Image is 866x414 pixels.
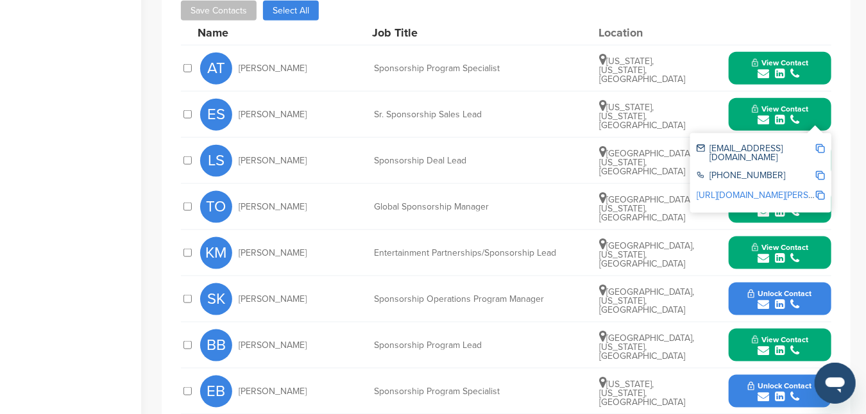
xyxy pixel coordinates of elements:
[600,379,686,408] span: [US_STATE], [US_STATE], [GEOGRAPHIC_DATA]
[600,102,686,131] span: [US_STATE], [US_STATE], [GEOGRAPHIC_DATA]
[736,95,824,134] button: View Contact
[748,381,811,390] span: Unlock Contact
[697,171,815,182] div: [PHONE_NUMBER]
[733,280,827,319] button: Unlock Contact
[697,144,815,162] div: [EMAIL_ADDRESS][DOMAIN_NAME]
[815,363,856,404] iframe: Button to launch messaging window
[374,387,566,396] div: Sponsorship Program Specialist
[816,144,825,153] img: Copy
[200,53,232,85] span: AT
[697,190,853,201] a: [URL][DOMAIN_NAME][PERSON_NAME]
[736,326,824,365] button: View Contact
[239,341,307,350] span: [PERSON_NAME]
[816,191,825,200] img: Copy
[200,99,232,131] span: ES
[600,240,695,269] span: [GEOGRAPHIC_DATA], [US_STATE], [GEOGRAPHIC_DATA]
[733,372,827,411] button: Unlock Contact
[600,148,695,177] span: [GEOGRAPHIC_DATA], [US_STATE], [GEOGRAPHIC_DATA]
[200,237,232,269] span: KM
[374,110,566,119] div: Sr. Sponsorship Sales Lead
[239,64,307,73] span: [PERSON_NAME]
[181,1,257,21] button: Save Contacts
[373,27,565,38] div: Job Title
[600,56,686,85] span: [US_STATE], [US_STATE], [GEOGRAPHIC_DATA]
[374,249,566,258] div: Entertainment Partnerships/Sponsorship Lead
[736,234,824,272] button: View Contact
[600,333,695,361] span: [GEOGRAPHIC_DATA], [US_STATE], [GEOGRAPHIC_DATA]
[200,329,232,361] span: BB
[752,335,808,344] span: View Contact
[752,104,808,113] span: View Contact
[374,203,566,211] div: Global Sponsorship Manager
[263,1,319,21] button: Select All
[239,249,307,258] span: [PERSON_NAME]
[239,156,307,165] span: [PERSON_NAME]
[374,341,566,350] div: Sponsorship Program Lead
[200,145,232,177] span: LS
[816,171,825,180] img: Copy
[239,110,307,119] span: [PERSON_NAME]
[200,283,232,315] span: SK
[239,203,307,211] span: [PERSON_NAME]
[239,387,307,396] span: [PERSON_NAME]
[374,64,566,73] div: Sponsorship Program Specialist
[198,27,339,38] div: Name
[200,191,232,223] span: TO
[600,194,695,223] span: [GEOGRAPHIC_DATA], [US_STATE], [GEOGRAPHIC_DATA]
[752,243,808,252] span: View Contact
[200,376,232,408] span: EB
[600,286,695,315] span: [GEOGRAPHIC_DATA], [US_STATE], [GEOGRAPHIC_DATA]
[374,295,566,304] div: Sponsorship Operations Program Manager
[752,58,808,67] span: View Contact
[748,289,811,298] span: Unlock Contact
[374,156,566,165] div: Sponsorship Deal Lead
[599,27,695,38] div: Location
[736,49,824,88] button: View Contact
[239,295,307,304] span: [PERSON_NAME]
